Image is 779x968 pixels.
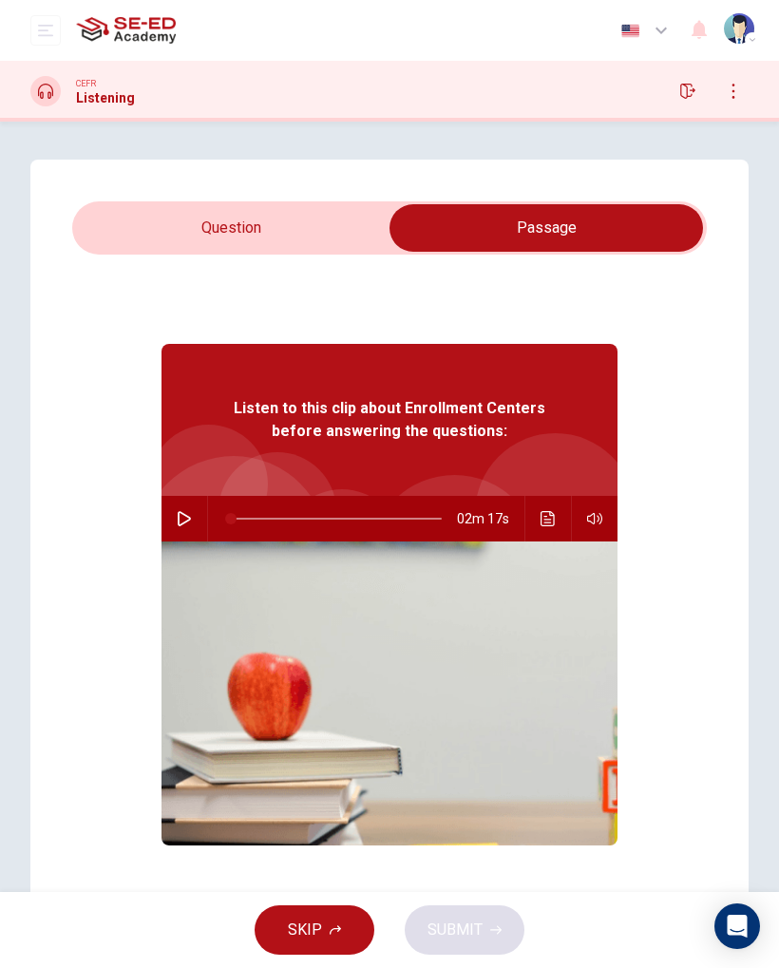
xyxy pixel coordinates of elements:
[161,541,617,845] img: Listen to this clip about Enrollment Centers before answering the questions:
[30,15,61,46] button: open mobile menu
[618,24,642,38] img: en
[76,90,135,105] h1: Listening
[288,917,322,943] span: SKIP
[255,905,374,955] button: SKIP
[76,77,96,90] span: CEFR
[76,11,176,49] img: SE-ED Academy logo
[457,496,524,541] span: 02m 17s
[724,13,754,44] img: Profile picture
[533,496,563,541] button: Click to see the audio transcription
[223,397,556,443] span: Listen to this clip about Enrollment Centers before answering the questions:
[714,903,760,949] div: Open Intercom Messenger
